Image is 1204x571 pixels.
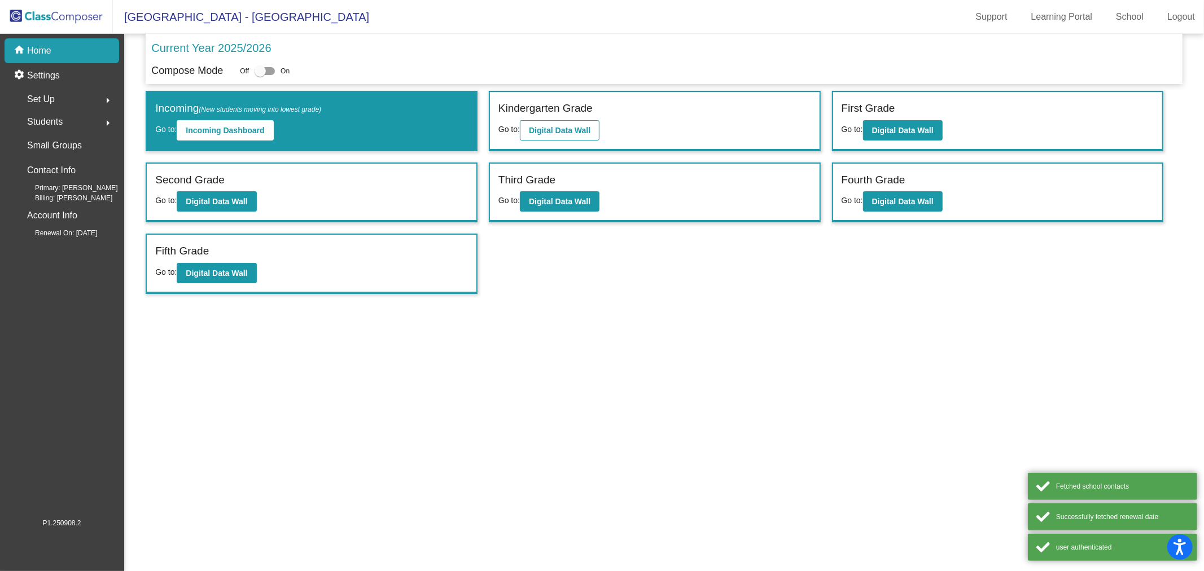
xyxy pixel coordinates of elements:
[498,196,520,205] span: Go to:
[177,120,273,140] button: Incoming Dashboard
[14,69,27,82] mat-icon: settings
[186,197,247,206] b: Digital Data Wall
[498,172,555,188] label: Third Grade
[101,116,115,130] mat-icon: arrow_right
[17,228,97,238] span: Renewal On: [DATE]
[155,267,177,276] span: Go to:
[520,120,599,140] button: Digital Data Wall
[27,91,55,107] span: Set Up
[1107,8,1153,26] a: School
[155,243,209,260] label: Fifth Grade
[27,162,76,178] p: Contact Info
[498,100,593,117] label: Kindergarten Grade
[155,196,177,205] span: Go to:
[199,106,321,113] span: (New students moving into lowest grade)
[1158,8,1204,26] a: Logout
[17,183,118,193] span: Primary: [PERSON_NAME]
[842,196,863,205] span: Go to:
[967,8,1017,26] a: Support
[240,66,249,76] span: Off
[14,44,27,58] mat-icon: home
[113,8,369,26] span: [GEOGRAPHIC_DATA] - [GEOGRAPHIC_DATA]
[27,44,51,58] p: Home
[151,63,223,78] p: Compose Mode
[281,66,290,76] span: On
[186,126,264,135] b: Incoming Dashboard
[1022,8,1102,26] a: Learning Portal
[842,172,905,188] label: Fourth Grade
[1056,542,1189,552] div: user authenticated
[27,114,63,130] span: Students
[520,191,599,212] button: Digital Data Wall
[186,269,247,278] b: Digital Data Wall
[17,193,112,203] span: Billing: [PERSON_NAME]
[863,120,943,140] button: Digital Data Wall
[529,126,590,135] b: Digital Data Wall
[177,263,256,283] button: Digital Data Wall
[27,208,77,223] p: Account Info
[177,191,256,212] button: Digital Data Wall
[529,197,590,206] b: Digital Data Wall
[27,69,60,82] p: Settings
[1056,512,1189,522] div: Successfully fetched renewal date
[155,125,177,134] span: Go to:
[1056,481,1189,491] div: Fetched school contacts
[863,191,943,212] button: Digital Data Wall
[101,94,115,107] mat-icon: arrow_right
[842,100,895,117] label: First Grade
[498,125,520,134] span: Go to:
[872,197,934,206] b: Digital Data Wall
[155,100,321,117] label: Incoming
[155,172,225,188] label: Second Grade
[842,125,863,134] span: Go to:
[872,126,934,135] b: Digital Data Wall
[27,138,82,153] p: Small Groups
[151,39,271,56] p: Current Year 2025/2026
